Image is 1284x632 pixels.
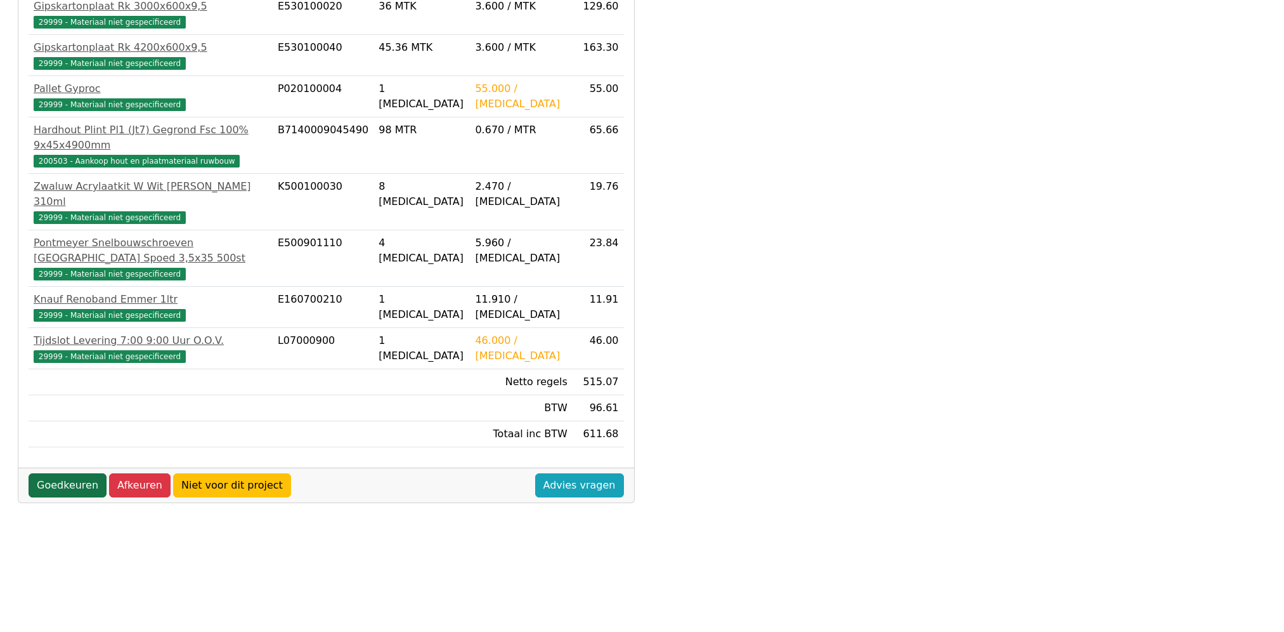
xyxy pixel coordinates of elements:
a: Tijdslot Levering 7:00 9:00 Uur O.O.V.29999 - Materiaal niet gespecificeerd [34,333,268,364]
td: 96.61 [573,395,624,421]
a: Advies vragen [535,473,624,497]
div: 11.910 / [MEDICAL_DATA] [475,292,567,322]
a: Zwaluw Acrylaatkit W Wit [PERSON_NAME] 310ml29999 - Materiaal niet gespecificeerd [34,179,268,225]
div: 1 [MEDICAL_DATA] [379,333,465,364]
td: 163.30 [573,35,624,76]
div: Gipskartonplaat Rk 4200x600x9,5 [34,40,268,55]
div: 0.670 / MTR [475,122,567,138]
td: E530100040 [273,35,373,76]
td: 515.07 [573,369,624,395]
td: 611.68 [573,421,624,447]
span: 29999 - Materiaal niet gespecificeerd [34,350,186,363]
span: 29999 - Materiaal niet gespecificeerd [34,268,186,280]
td: 19.76 [573,174,624,230]
div: 98 MTR [379,122,465,138]
span: 29999 - Materiaal niet gespecificeerd [34,16,186,29]
span: 200503 - Aankoop hout en plaatmateriaal ruwbouw [34,155,240,168]
div: 46.000 / [MEDICAL_DATA] [475,333,567,364]
td: B7140009045490 [273,117,373,174]
div: 5.960 / [MEDICAL_DATA] [475,235,567,266]
div: 55.000 / [MEDICAL_DATA] [475,81,567,112]
span: 29999 - Materiaal niet gespecificeerd [34,57,186,70]
a: Goedkeuren [29,473,107,497]
div: 1 [MEDICAL_DATA] [379,292,465,322]
td: 55.00 [573,76,624,117]
div: 2.470 / [MEDICAL_DATA] [475,179,567,209]
td: Netto regels [470,369,572,395]
td: 65.66 [573,117,624,174]
td: 46.00 [573,328,624,369]
a: Knauf Renoband Emmer 1ltr29999 - Materiaal niet gespecificeerd [34,292,268,322]
td: 23.84 [573,230,624,287]
div: 4 [MEDICAL_DATA] [379,235,465,266]
td: Totaal inc BTW [470,421,572,447]
td: P020100004 [273,76,373,117]
div: Pallet Gyproc [34,81,268,96]
td: L07000900 [273,328,373,369]
div: 8 [MEDICAL_DATA] [379,179,465,209]
a: Hardhout Plint Pl1 (Jt7) Gegrond Fsc 100% 9x45x4900mm200503 - Aankoop hout en plaatmateriaal ruwbouw [34,122,268,168]
a: Pontmeyer Snelbouwschroeven [GEOGRAPHIC_DATA] Spoed 3,5x35 500st29999 - Materiaal niet gespecific... [34,235,268,281]
span: 29999 - Materiaal niet gespecificeerd [34,309,186,322]
td: 11.91 [573,287,624,328]
span: 29999 - Materiaal niet gespecificeerd [34,98,186,111]
td: E500901110 [273,230,373,287]
td: K500100030 [273,174,373,230]
div: Tijdslot Levering 7:00 9:00 Uur O.O.V. [34,333,268,348]
a: Pallet Gyproc29999 - Materiaal niet gespecificeerd [34,81,268,112]
span: 29999 - Materiaal niet gespecificeerd [34,211,186,224]
div: Hardhout Plint Pl1 (Jt7) Gegrond Fsc 100% 9x45x4900mm [34,122,268,153]
div: 1 [MEDICAL_DATA] [379,81,465,112]
td: BTW [470,395,572,421]
div: 45.36 MTK [379,40,465,55]
div: 3.600 / MTK [475,40,567,55]
div: Pontmeyer Snelbouwschroeven [GEOGRAPHIC_DATA] Spoed 3,5x35 500st [34,235,268,266]
a: Gipskartonplaat Rk 4200x600x9,529999 - Materiaal niet gespecificeerd [34,40,268,70]
a: Niet voor dit project [173,473,291,497]
td: E160700210 [273,287,373,328]
a: Afkeuren [109,473,171,497]
div: Zwaluw Acrylaatkit W Wit [PERSON_NAME] 310ml [34,179,268,209]
div: Knauf Renoband Emmer 1ltr [34,292,268,307]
